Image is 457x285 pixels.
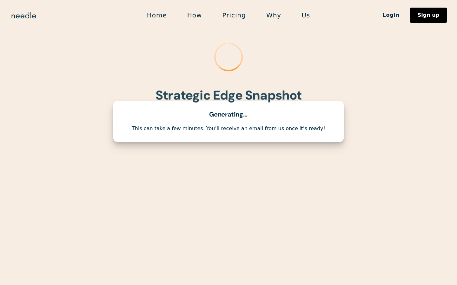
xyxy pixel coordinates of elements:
[212,9,256,22] a: Pricing
[137,9,177,22] a: Home
[156,87,302,103] strong: Strategic Edge Snapshot
[410,8,447,23] a: Sign up
[209,111,248,118] div: Generating...
[372,10,410,21] a: Login
[291,9,320,22] a: Us
[121,125,336,132] div: This can take a few minutes. You’ll receive an email from us once it’s ready!
[418,13,439,18] div: Sign up
[256,9,291,22] a: Why
[177,9,212,22] a: How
